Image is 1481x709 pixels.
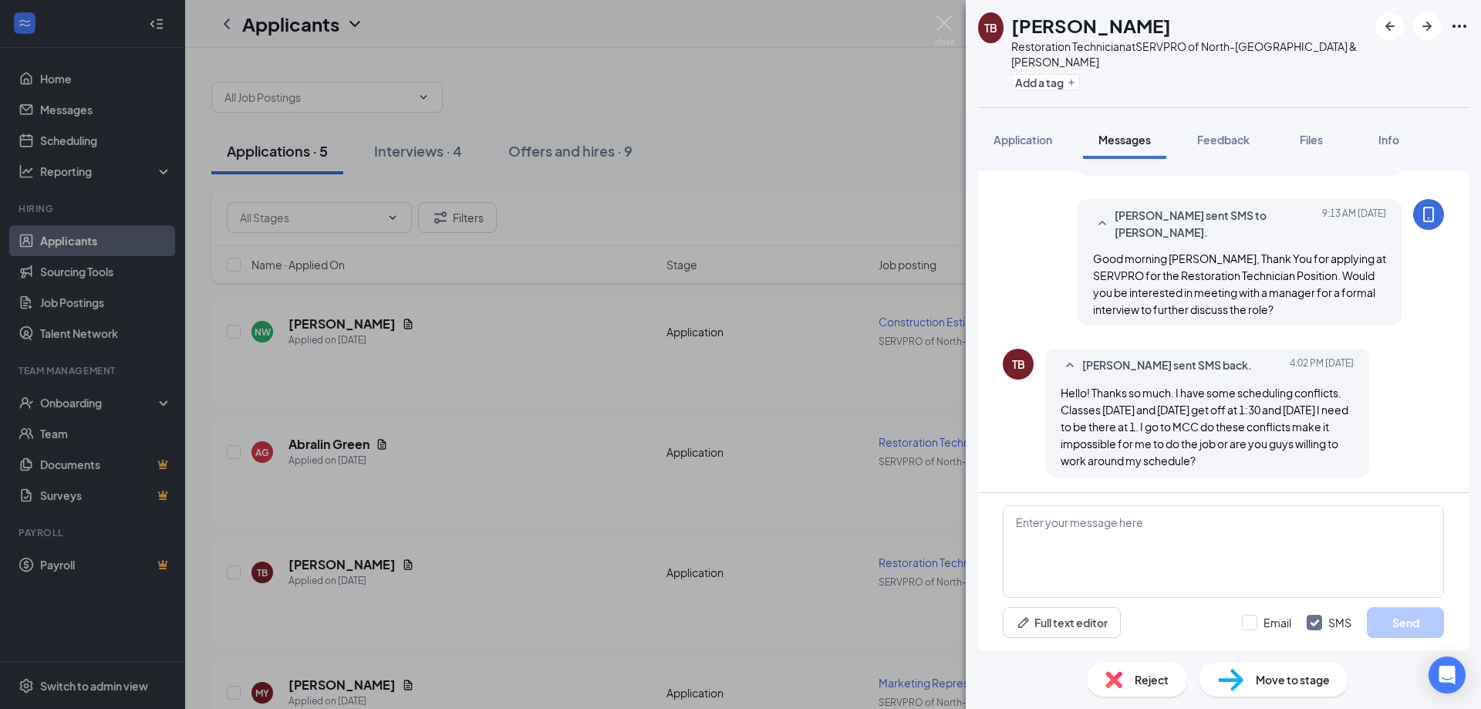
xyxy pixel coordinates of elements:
[1290,356,1354,375] span: [DATE] 4:02 PM
[1418,17,1436,35] svg: ArrowRight
[984,20,997,35] div: TB
[994,133,1052,147] span: Application
[1376,12,1404,40] button: ArrowLeftNew
[1450,17,1469,35] svg: Ellipses
[1016,615,1031,630] svg: Pen
[1011,39,1368,69] div: Restoration Technician at SERVPRO of North-[GEOGRAPHIC_DATA] & [PERSON_NAME]
[1093,252,1386,316] span: Good morning [PERSON_NAME], Thank You for applying at SERVPRO for the Restoration Technician Posi...
[1011,74,1080,90] button: PlusAdd a tag
[1082,356,1252,375] span: [PERSON_NAME] sent SMS back.
[1322,207,1386,241] span: [DATE] 9:13 AM
[1093,214,1112,233] svg: SmallChevronUp
[1419,205,1438,224] svg: MobileSms
[1115,207,1317,241] span: [PERSON_NAME] sent SMS to [PERSON_NAME].
[1413,12,1441,40] button: ArrowRight
[1012,356,1025,372] div: TB
[1135,671,1169,688] span: Reject
[1061,356,1079,375] svg: SmallChevronUp
[1300,133,1323,147] span: Files
[1197,133,1250,147] span: Feedback
[1061,386,1348,468] span: Hello! Thanks so much. I have some scheduling conflicts. Classes [DATE] and [DATE] get off at 1:3...
[1098,133,1151,147] span: Messages
[1003,607,1121,638] button: Full text editorPen
[1256,671,1330,688] span: Move to stage
[1011,12,1171,39] h1: [PERSON_NAME]
[1067,78,1076,87] svg: Plus
[1381,17,1399,35] svg: ArrowLeftNew
[1367,607,1444,638] button: Send
[1378,133,1399,147] span: Info
[1429,657,1466,694] div: Open Intercom Messenger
